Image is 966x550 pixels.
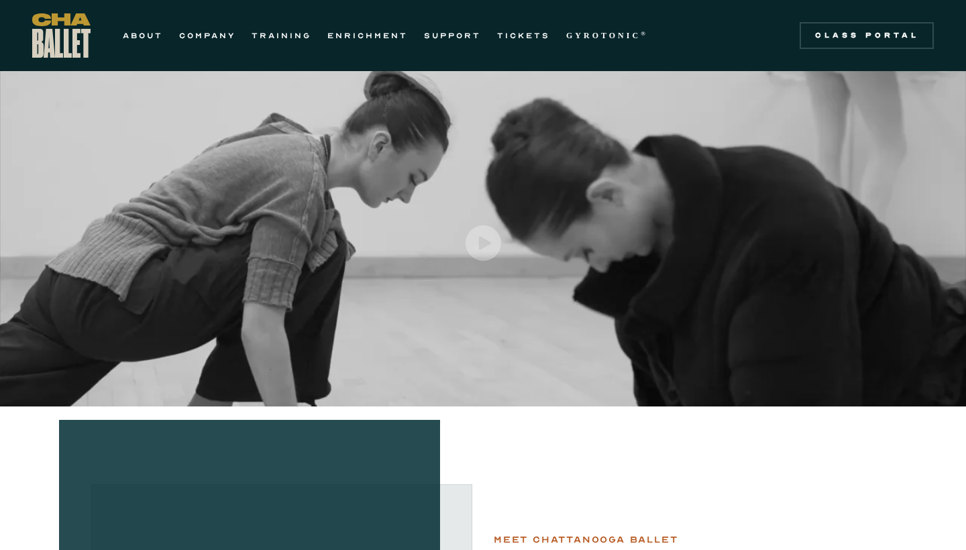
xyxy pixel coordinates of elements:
a: SUPPORT [424,27,481,44]
a: ABOUT [123,27,163,44]
a: TICKETS [497,27,550,44]
strong: GYROTONIC [566,31,641,40]
a: GYROTONIC® [566,27,648,44]
a: COMPANY [179,27,235,44]
a: home [32,13,91,58]
div: Meet chattanooga ballet [494,532,678,548]
a: TRAINING [252,27,311,44]
sup: ® [641,30,648,37]
a: ENRICHMENT [327,27,408,44]
a: Class Portal [800,22,934,49]
div: Class Portal [808,30,926,41]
